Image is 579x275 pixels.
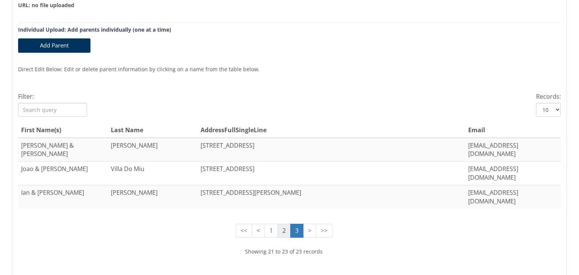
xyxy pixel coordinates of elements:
span: Last Name [111,126,143,134]
td: Ian & [PERSON_NAME] [18,185,108,209]
td: [EMAIL_ADDRESS][DOMAIN_NAME] [465,185,555,209]
td: [PERSON_NAME] [108,138,198,162]
span: First Name(s) [21,126,61,134]
label: Filter: [18,92,34,101]
strong: URL: no file uploaded [18,2,74,9]
a: 3 [290,224,303,238]
p: Showing 21 to 23 of 23 records [18,247,550,255]
label: Records: [536,92,561,101]
p: Direct Edit Below: Edit or delete parent information by clicking on a name from the table below. [18,61,561,73]
td: [STREET_ADDRESS][PERSON_NAME] [198,185,465,209]
a: << [236,224,252,238]
td: [EMAIL_ADDRESS][DOMAIN_NAME] [465,162,555,185]
a: > [303,224,316,238]
td: [EMAIL_ADDRESS][DOMAIN_NAME] [465,138,555,162]
td: [PERSON_NAME] [108,185,198,209]
a: 2 [277,224,291,238]
td: [PERSON_NAME] & [PERSON_NAME] [18,138,108,162]
td: [STREET_ADDRESS] [198,138,465,162]
input: Search query [18,103,87,117]
a: >> [316,224,332,238]
td: Joao & [PERSON_NAME] [18,162,108,185]
span: AddressFullSingleLine [201,126,267,134]
a: 1 [265,224,278,238]
td: Villa Do Miu [108,162,198,185]
td: [STREET_ADDRESS] [198,162,465,185]
a: < [252,224,265,238]
strong: Individual Upload: Add parents individually (one at a time) [18,26,171,33]
span: Email [468,126,485,134]
button: Add Parent [18,38,90,52]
